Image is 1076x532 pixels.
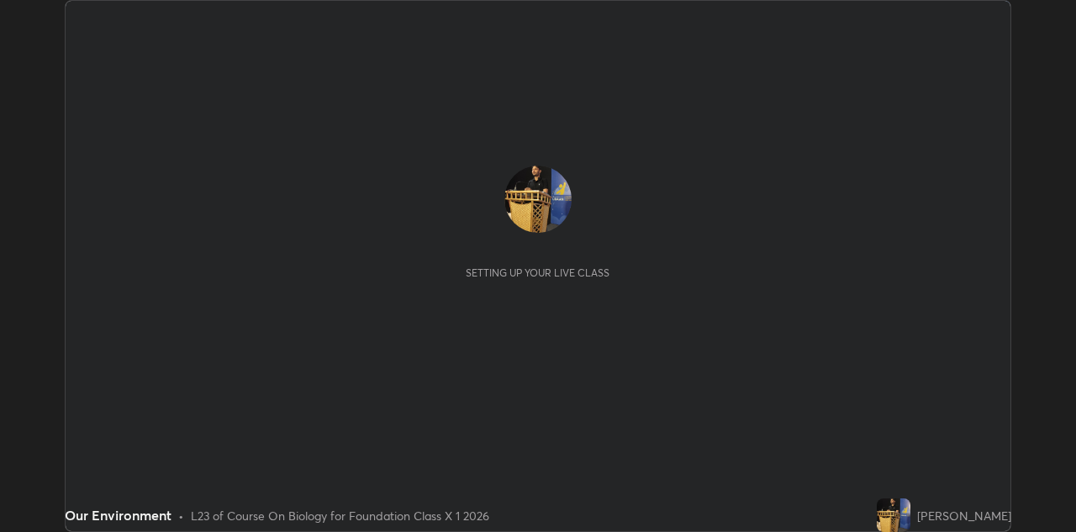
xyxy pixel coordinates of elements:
img: 85f081f3e11b4d7d86867c73019bb5c5.jpg [504,166,572,233]
img: 85f081f3e11b4d7d86867c73019bb5c5.jpg [877,498,910,532]
div: • [178,507,184,524]
div: Our Environment [65,505,171,525]
div: L23 of Course On Biology for Foundation Class X 1 2026 [191,507,489,524]
div: Setting up your live class [466,266,609,279]
div: [PERSON_NAME] [917,507,1011,524]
